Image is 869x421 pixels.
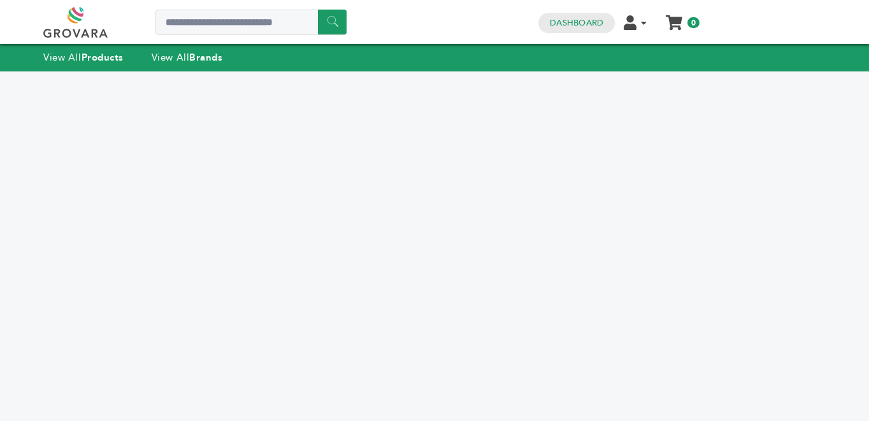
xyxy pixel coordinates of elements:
strong: Brands [189,51,222,64]
a: View AllProducts [43,51,124,64]
a: View AllBrands [152,51,223,64]
strong: Products [82,51,124,64]
a: My Cart [667,11,682,25]
a: Dashboard [550,17,603,29]
input: Search a product or brand... [155,10,347,35]
span: 0 [687,17,700,28]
